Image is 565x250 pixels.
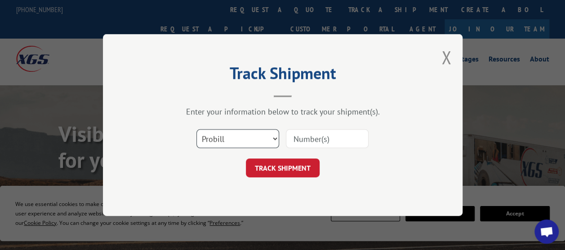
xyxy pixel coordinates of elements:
[534,219,559,244] div: Open chat
[148,67,418,84] h2: Track Shipment
[246,158,320,177] button: TRACK SHIPMENT
[148,106,418,117] div: Enter your information below to track your shipment(s).
[441,45,451,69] button: Close modal
[286,129,369,148] input: Number(s)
